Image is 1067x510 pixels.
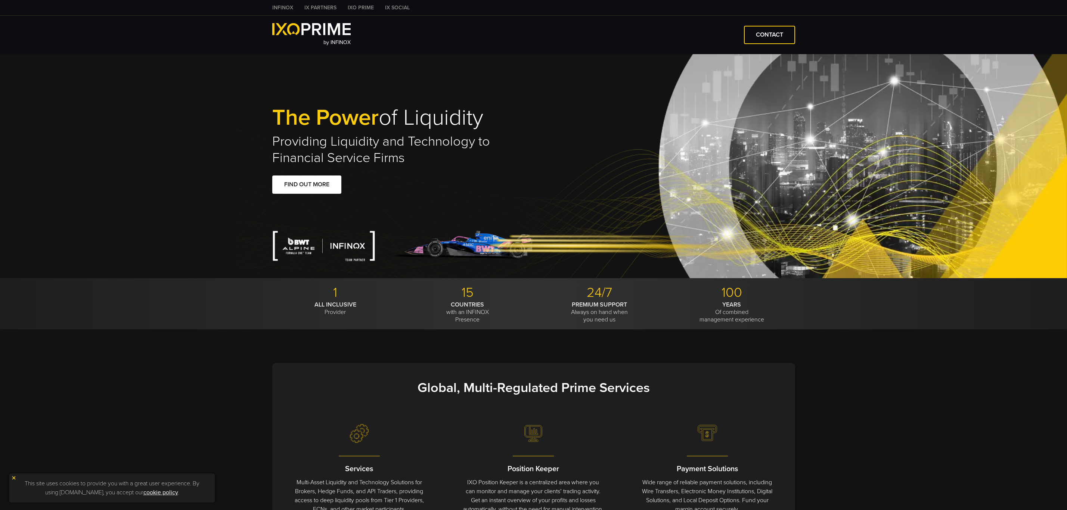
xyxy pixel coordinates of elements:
p: 100 [669,284,795,301]
a: IXO PRIME [342,4,379,12]
a: CONTACT [744,26,795,44]
a: INFINOX [267,4,299,12]
strong: Global, Multi-Regulated Prime Services [418,380,650,396]
p: Provider [272,301,399,316]
strong: COUNTRIES [451,301,484,308]
a: IX PARTNERS [299,4,342,12]
p: Of combined management experience [669,301,795,323]
p: 24/7 [536,284,663,301]
strong: Services [345,464,373,473]
h1: of Liquidity [272,106,534,130]
img: yellow close icon [11,475,16,481]
p: This site uses cookies to provide you with a great user experience. By using [DOMAIN_NAME], you a... [13,477,211,499]
strong: Position Keeper [508,464,559,473]
p: with an INFINOX Presence [404,301,531,323]
a: cookie policy [143,489,178,496]
p: 15 [404,284,531,301]
strong: PREMIUM SUPPORT [572,301,627,308]
p: 1 [272,284,399,301]
span: The Power [272,104,379,131]
a: by INFINOX [272,23,351,47]
p: Always on hand when you need us [536,301,663,323]
strong: YEARS [722,301,741,308]
a: IX SOCIAL [379,4,415,12]
a: FIND OUT MORE [272,175,341,194]
span: by INFINOX [323,39,351,46]
strong: Payment Solutions [677,464,738,473]
h2: Providing Liquidity and Technology to Financial Service Firms [272,133,534,166]
strong: ALL INCLUSIVE [314,301,356,308]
